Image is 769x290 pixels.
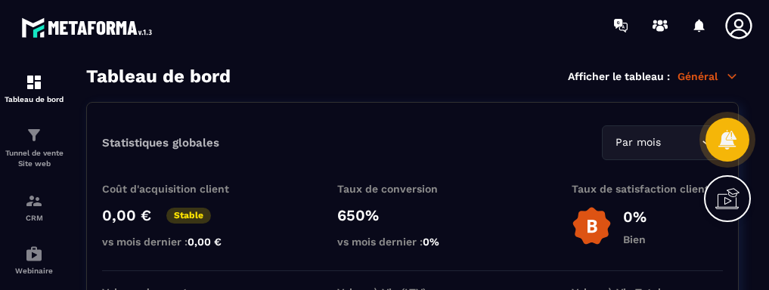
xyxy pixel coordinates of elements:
p: 0% [623,208,647,226]
p: Stable [166,208,211,224]
p: Webinaire [4,267,64,275]
a: formationformationTunnel de vente Site web [4,115,64,180]
a: formationformationTableau de bord [4,62,64,115]
img: logo [21,14,157,42]
p: vs mois dernier : [102,236,253,248]
p: 650% [337,206,488,224]
img: automations [25,245,43,263]
p: Général [678,69,739,83]
img: formation [25,73,43,91]
img: formation [25,126,43,144]
p: Coût d'acquisition client [102,183,253,195]
p: Tableau de bord [4,95,64,103]
h3: Tableau de bord [86,66,231,87]
div: Search for option [602,125,723,160]
span: Par mois [612,134,664,151]
p: Afficher le tableau : [568,70,670,82]
img: formation [25,192,43,210]
input: Search for option [664,134,698,151]
p: Taux de conversion [337,183,488,195]
p: Bien [623,233,647,245]
a: formationformationCRM [4,180,64,233]
img: b-badge-o.b3b20ee6.svg [572,206,612,246]
p: Taux de satisfaction client [572,183,723,195]
span: 0,00 € [188,236,222,248]
p: Tunnel de vente Site web [4,148,64,169]
p: 0,00 € [102,206,151,224]
p: CRM [4,214,64,222]
span: 0% [423,236,439,248]
p: Statistiques globales [102,136,219,150]
a: automationsautomationsWebinaire [4,233,64,286]
p: vs mois dernier : [337,236,488,248]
